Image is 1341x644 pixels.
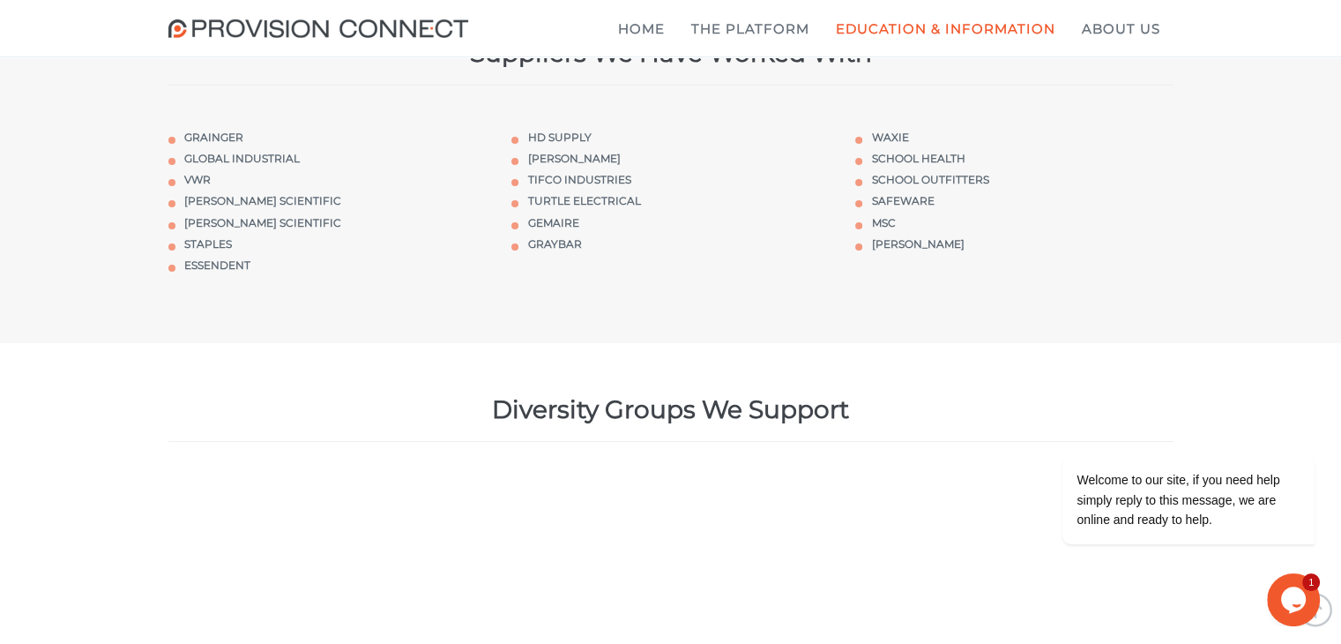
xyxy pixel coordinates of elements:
li: HD Supply [511,130,829,145]
li: Essendent [168,258,486,273]
iframe: chat widget [1006,356,1323,565]
li: VWR [168,172,486,187]
li: Staples [168,236,486,251]
li: School Health [855,151,1173,166]
li: Waxie [855,130,1173,145]
li: Graybar [511,236,829,251]
h3: Suppliers We Have Worked With [168,40,1173,67]
h3: Diversity Groups We Support [168,396,1173,423]
li: Turtle Electrical [511,193,829,208]
li: [PERSON_NAME] Scientific [168,215,486,230]
li: [PERSON_NAME] [511,151,829,166]
li: Gemaire [511,215,829,230]
li: Safeware [855,193,1173,208]
li: Grainger [168,130,486,145]
img: Provision Connect [168,19,477,38]
li: Tifco Industries [511,172,829,187]
li: School Outfitters [855,172,1173,187]
li: [PERSON_NAME] [855,236,1173,251]
li: [PERSON_NAME] Scientific [168,193,486,208]
li: MSC [855,215,1173,230]
iframe: chat widget [1267,573,1323,626]
li: Global Industrial [168,151,486,166]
